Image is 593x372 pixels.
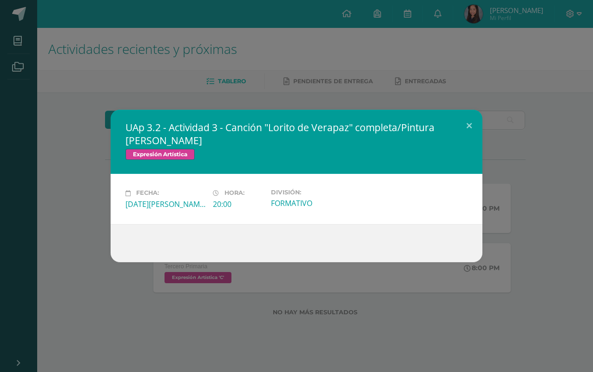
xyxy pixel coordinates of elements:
button: Close (Esc) [456,110,482,141]
div: FORMATIVO [271,198,351,208]
span: Fecha: [136,190,159,197]
div: 20:00 [213,199,264,209]
label: División: [271,189,351,196]
span: Hora: [224,190,244,197]
div: [DATE][PERSON_NAME] [125,199,205,209]
span: Expresión Artística [125,149,195,160]
h2: UAp 3.2 - Actividad 3 - Canción "Lorito de Verapaz" completa/Pintura [PERSON_NAME] [125,121,468,147]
